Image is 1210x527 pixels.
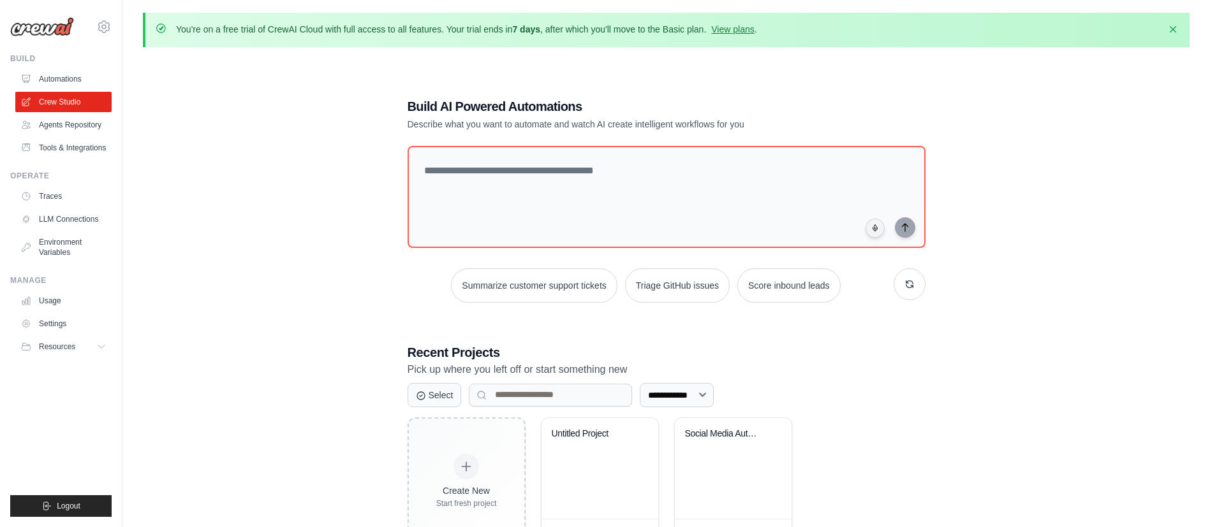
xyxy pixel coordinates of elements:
[512,24,540,34] strong: 7 days
[15,115,112,135] a: Agents Repository
[711,24,754,34] a: View plans
[15,69,112,89] a: Automations
[57,501,80,511] span: Logout
[552,428,629,440] div: Untitled Project
[451,268,617,303] button: Summarize customer support tickets
[15,209,112,229] a: LLM Connections
[10,17,74,36] img: Logo
[685,428,762,440] div: Social Media Automation Suite
[436,484,497,497] div: Create New
[15,232,112,263] a: Environment Variables
[15,291,112,311] a: Usage
[625,268,730,303] button: Triage GitHub issues
[15,336,112,357] button: Resources
[436,498,497,509] div: Start fresh project
[15,314,112,334] a: Settings
[15,186,112,206] a: Traces
[408,343,926,361] h3: Recent Projects
[408,383,462,407] button: Select
[866,219,885,238] button: Click to speak your automation idea
[408,118,836,131] p: Describe what you want to automate and watch AI create intelligent workflows for you
[15,138,112,158] a: Tools & Integrations
[10,171,112,181] div: Operate
[15,92,112,112] a: Crew Studio
[10,495,112,517] button: Logout
[894,268,926,300] button: Get new suggestions
[39,342,75,352] span: Resources
[737,268,841,303] button: Score inbound leads
[10,275,112,285] div: Manage
[10,54,112,64] div: Build
[408,97,836,115] h1: Build AI Powered Automations
[408,361,926,378] p: Pick up where you left off or start something new
[176,23,757,36] p: You're on a free trial of CrewAI Cloud with full access to all features. Your trial ends in , aft...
